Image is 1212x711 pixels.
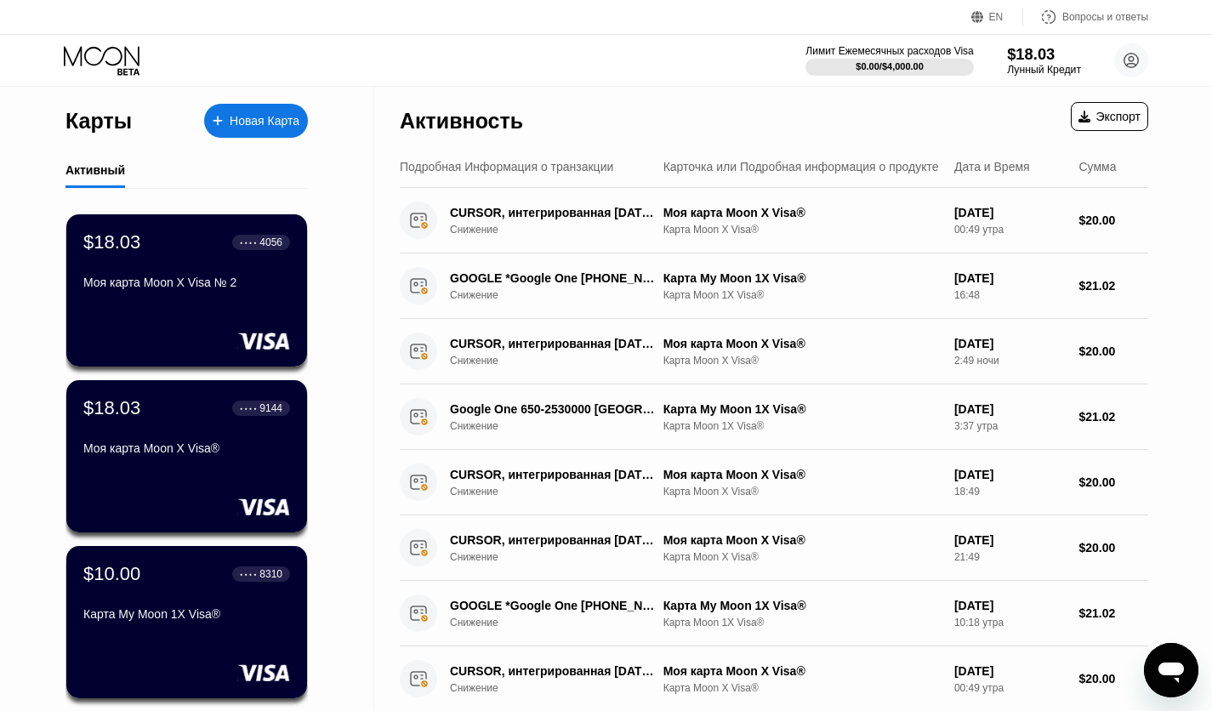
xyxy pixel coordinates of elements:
div: Карта Moon X Visa® [663,355,941,367]
div: 10:18 утра [954,617,1066,629]
div: CURSOR, интегрированная [DATE] разработки на базе ИИ [PHONE_NUMBER] [GEOGRAPHIC_DATA] [450,533,659,547]
div: Карточка или Подробная информация о продукте [663,160,939,173]
div: $21.02 [1078,606,1148,620]
div: EN [989,11,1004,23]
div: $0.00 / $4,000.00 [856,61,924,71]
div: Моя карта Moon X Visa® [663,206,941,219]
div: Снижение [450,420,674,432]
div: [DATE] [954,402,1066,416]
div: ● ● ● ● [240,406,257,411]
div: [DATE] [954,337,1066,350]
div: Подробная Информация о транзакции [400,160,613,173]
div: CURSOR, интегрированная [DATE] разработки на базе ИИ [PHONE_NUMBER] [GEOGRAPHIC_DATA]СнижениеМоя ... [400,515,1148,581]
div: 8310 [259,568,282,580]
div: $10.00 [83,563,140,585]
iframe: Кнопка запуска окна обмена сообщениями [1144,643,1198,697]
div: Дата и Время [954,160,1030,173]
div: CURSOR, интегрированная [DATE] разработки на базе ИИ [PHONE_NUMBER] [GEOGRAPHIC_DATA]СнижениеМоя ... [400,319,1148,384]
div: Карта My Moon 1X Visa® [663,599,941,612]
div: 21:49 [954,551,1066,563]
div: Лимит Ежемесячных расходов Visa$0.00/$4,000.00 [805,45,973,76]
div: Лимит Ежемесячных расходов Visa [805,45,973,57]
div: EN [971,9,1023,26]
div: Сумма [1078,160,1116,173]
div: [DATE] [954,599,1066,612]
div: Карта Moon X Visa® [663,682,941,694]
div: CURSOR, интегрированная [DATE] разработки на базе ИИ [PHONE_NUMBER] [GEOGRAPHIC_DATA] [450,206,659,219]
div: Экспорт [1071,102,1148,131]
div: 2:49 ночи [954,355,1066,367]
div: Вопросы и ответы [1062,11,1148,23]
div: $20.00 [1078,672,1148,685]
div: [DATE] [954,664,1066,678]
div: Карта My Moon 1X Visa® [83,607,290,621]
div: ● ● ● ● [240,240,257,245]
div: Активный [65,163,125,177]
div: Вопросы и ответы [1023,9,1148,26]
div: Google One 650-2530000 [GEOGRAPHIC_DATA]СнижениеКарта My Moon 1X Visa®Карта Moon 1X Visa®[DATE]3:... [400,384,1148,450]
div: Карта My Moon 1X Visa® [663,271,941,285]
div: $18.03● ● ● ●9144Моя карта Moon X Visa® [66,380,307,532]
div: [DATE] [954,206,1066,219]
div: $21.02 [1078,279,1148,293]
div: 18:49 [954,486,1066,498]
div: 00:49 утра [954,682,1066,694]
div: Моя карта Moon X Visa® [663,533,941,547]
div: Снижение [450,289,674,301]
div: 00:49 утра [954,224,1066,236]
div: CURSOR, интегрированная [DATE] разработки на базе ИИ [PHONE_NUMBER] [GEOGRAPHIC_DATA]СнижениеМоя ... [400,188,1148,253]
div: Карта Moon X Visa® [663,486,941,498]
div: GOOGLE *Google One [PHONE_NUMBER] [GEOGRAPHIC_DATA]СнижениеКарта My Moon 1X Visa®Карта Moon 1X Vi... [400,581,1148,646]
div: Google One 650-2530000 [GEOGRAPHIC_DATA] [450,402,659,416]
div: $18.03 [83,397,140,419]
div: Снижение [450,486,674,498]
div: $20.00 [1078,475,1148,489]
div: 9144 [259,402,282,414]
div: Новая Карта [204,104,308,138]
div: Карта Moon 1X Visa® [663,617,941,629]
div: CURSOR, интегрированная [DATE] разработки на базе ИИ [PHONE_NUMBER] [GEOGRAPHIC_DATA]СнижениеМоя ... [400,450,1148,515]
div: $20.00 [1078,541,1148,555]
div: Снижение [450,355,674,367]
div: CURSOR, интегрированная [DATE] разработки на базе ИИ [PHONE_NUMBER] [GEOGRAPHIC_DATA] [450,664,659,678]
div: 3:37 утра [954,420,1066,432]
div: Карта My Moon 1X Visa® [663,402,941,416]
div: $18.03 [1007,45,1081,63]
div: $21.02 [1078,410,1148,424]
div: Карта Moon 1X Visa® [663,289,941,301]
div: $18.03Лунный Кредит [1007,45,1081,76]
div: [DATE] [954,468,1066,481]
div: GOOGLE *Google One [PHONE_NUMBER] [GEOGRAPHIC_DATA] [450,271,659,285]
div: Снижение [450,224,674,236]
div: Активность [400,109,523,134]
div: Моя карта Moon X Visa® [83,441,290,455]
div: $18.03● ● ● ●4056Моя карта Moon X Visa № 2 [66,214,307,367]
div: [DATE] [954,271,1066,285]
div: Экспорт [1078,110,1141,123]
div: $10.00● ● ● ●8310Карта My Moon 1X Visa® [66,546,307,698]
div: Снижение [450,617,674,629]
div: 4056 [259,236,282,248]
div: Моя карта Moon X Visa № 2 [83,276,290,289]
div: Карты [65,109,132,134]
div: Моя карта Moon X Visa® [663,664,941,678]
div: Снижение [450,551,674,563]
div: CURSOR, интегрированная [DATE] разработки на базе ИИ [PHONE_NUMBER] [GEOGRAPHIC_DATA] [450,468,659,481]
div: Снижение [450,682,674,694]
div: Карта Moon X Visa® [663,551,941,563]
div: 16:48 [954,289,1066,301]
div: Карта Moon 1X Visa® [663,420,941,432]
div: Новая Карта [230,114,299,128]
div: CURSOR, интегрированная [DATE] разработки на базе ИИ [PHONE_NUMBER] [GEOGRAPHIC_DATA] [450,337,659,350]
div: Моя карта Moon X Visa® [663,337,941,350]
div: Лунный Кредит [1007,64,1081,76]
div: $20.00 [1078,344,1148,358]
div: Карта Moon X Visa® [663,224,941,236]
div: GOOGLE *Google One [PHONE_NUMBER] [GEOGRAPHIC_DATA]СнижениеКарта My Moon 1X Visa®Карта Moon 1X Vi... [400,253,1148,319]
div: $18.03 [83,231,140,253]
div: Моя карта Moon X Visa® [663,468,941,481]
div: [DATE] [954,533,1066,547]
div: $20.00 [1078,213,1148,227]
div: ● ● ● ● [240,572,257,577]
